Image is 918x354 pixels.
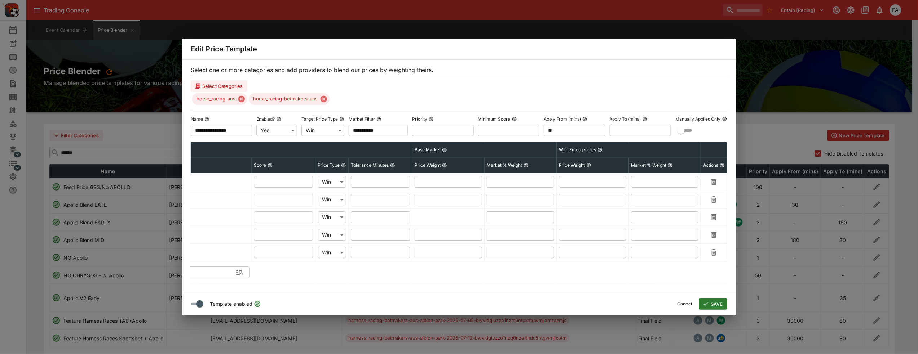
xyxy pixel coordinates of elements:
button: Score [268,163,273,168]
p: Manually Applied Only [675,116,721,122]
button: Minimum Score [512,117,517,122]
div: Yes [256,125,297,136]
button: Delete [707,228,720,241]
button: Manually Applied Only [722,117,727,122]
button: Cancel [673,298,696,310]
p: Base Market [415,147,441,153]
button: Delete [707,246,720,259]
span: Template enabled [210,300,252,308]
p: Apply From (mins) [544,116,581,122]
table: sticky simple table [107,142,727,283]
button: Apply To (mins) [643,117,648,122]
p: Actions [703,162,718,168]
button: Market Filter [376,117,381,122]
p: Apply To (mins) [610,116,641,122]
button: Target Price Type [339,117,344,122]
button: Market % Weight [524,163,529,168]
div: Win [301,125,344,136]
p: Tolerance Minutes [351,162,389,168]
p: Price Type [318,162,340,168]
button: Priority [429,117,434,122]
div: Win [318,176,346,188]
div: Win [318,211,346,223]
p: Target Price Type [301,116,338,122]
button: Price Type [341,163,346,168]
button: Price Weight [442,163,447,168]
span: horse_racing-aus [192,95,240,103]
button: Open [233,266,246,279]
div: Win [318,247,346,258]
button: Delete [707,175,720,188]
button: With Emergencies [597,147,603,152]
p: Name [191,116,203,122]
button: Actions [720,163,725,168]
p: With Emergencies [559,147,596,153]
button: Name [204,117,209,122]
button: Market % Weight [668,163,673,168]
div: Win [318,194,346,205]
div: Win [318,229,346,241]
button: Select Categories [191,80,247,92]
div: horse_racing-betmakers-aus [249,93,330,105]
button: SAVE [699,298,727,310]
span: Select one or more categories and add providers to blend our prices by weighting theirs. [191,66,433,73]
button: Price Weight [586,163,591,168]
button: Delete [707,211,720,224]
p: Priority [412,116,427,122]
p: Score [254,162,266,168]
button: Tolerance Minutes [390,163,395,168]
button: Delete [707,193,720,206]
p: Price Weight [415,162,441,168]
button: Apply From (mins) [582,117,587,122]
p: Minimum Score [478,116,511,122]
p: Market % Weight [487,162,522,168]
span: horse_racing-betmakers-aus [249,95,322,103]
p: Enabled? [256,116,275,122]
p: Market Filter [349,116,375,122]
p: Market % Weight [631,162,666,168]
button: Base Market [442,147,447,152]
div: Edit Price Template [182,39,736,59]
p: Price Weight [559,162,585,168]
button: Enabled? [276,117,281,122]
div: horse_racing-aus [192,93,247,105]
